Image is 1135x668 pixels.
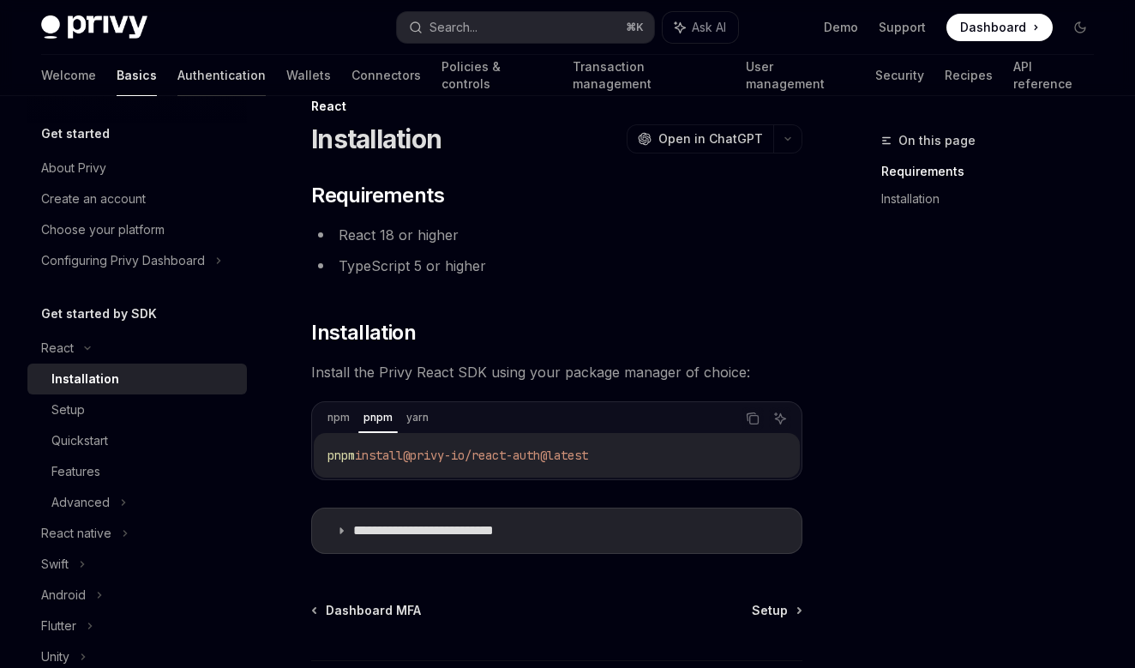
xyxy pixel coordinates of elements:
[27,364,247,394] a: Installation
[311,123,441,154] h1: Installation
[41,123,110,144] h5: Get started
[311,182,444,209] span: Requirements
[881,158,1108,185] a: Requirements
[742,407,764,430] button: Copy the contents from the code block
[27,425,247,456] a: Quickstart
[752,602,788,619] span: Setup
[327,448,355,463] span: pnpm
[286,55,331,96] a: Wallets
[403,448,588,463] span: @privy-io/react-auth@latest
[441,55,552,96] a: Policies & controls
[41,220,165,240] div: Choose your platform
[663,12,738,43] button: Ask AI
[311,319,416,346] span: Installation
[746,55,855,96] a: User management
[27,394,247,425] a: Setup
[41,304,157,324] h5: Get started by SDK
[322,407,355,428] div: npm
[626,21,644,34] span: ⌘ K
[51,430,108,451] div: Quickstart
[573,55,725,96] a: Transaction management
[752,602,801,619] a: Setup
[41,189,146,209] div: Create an account
[27,153,247,184] a: About Privy
[875,55,924,96] a: Security
[326,602,421,619] span: Dashboard MFA
[27,456,247,487] a: Features
[27,184,247,214] a: Create an account
[41,616,76,636] div: Flutter
[397,12,655,43] button: Search...⌘K
[627,124,773,153] button: Open in ChatGPT
[1066,14,1094,41] button: Toggle dark mode
[41,250,205,271] div: Configuring Privy Dashboard
[51,492,110,513] div: Advanced
[117,55,157,96] a: Basics
[41,554,69,575] div: Swift
[311,98,802,115] div: React
[41,647,69,667] div: Unity
[41,338,74,358] div: React
[51,400,85,420] div: Setup
[177,55,266,96] a: Authentication
[311,254,802,278] li: TypeScript 5 or higher
[946,14,1053,41] a: Dashboard
[429,17,477,38] div: Search...
[41,15,147,39] img: dark logo
[51,461,100,482] div: Features
[945,55,993,96] a: Recipes
[41,585,86,605] div: Android
[692,19,726,36] span: Ask AI
[355,448,403,463] span: install
[769,407,791,430] button: Ask AI
[1013,55,1094,96] a: API reference
[898,130,976,151] span: On this page
[41,523,111,544] div: React native
[27,214,247,245] a: Choose your platform
[311,223,802,247] li: React 18 or higher
[351,55,421,96] a: Connectors
[658,130,763,147] span: Open in ChatGPT
[313,602,421,619] a: Dashboard MFA
[824,19,858,36] a: Demo
[881,185,1108,213] a: Installation
[960,19,1026,36] span: Dashboard
[358,407,398,428] div: pnpm
[879,19,926,36] a: Support
[41,158,106,178] div: About Privy
[401,407,434,428] div: yarn
[41,55,96,96] a: Welcome
[51,369,119,389] div: Installation
[311,360,802,384] span: Install the Privy React SDK using your package manager of choice:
